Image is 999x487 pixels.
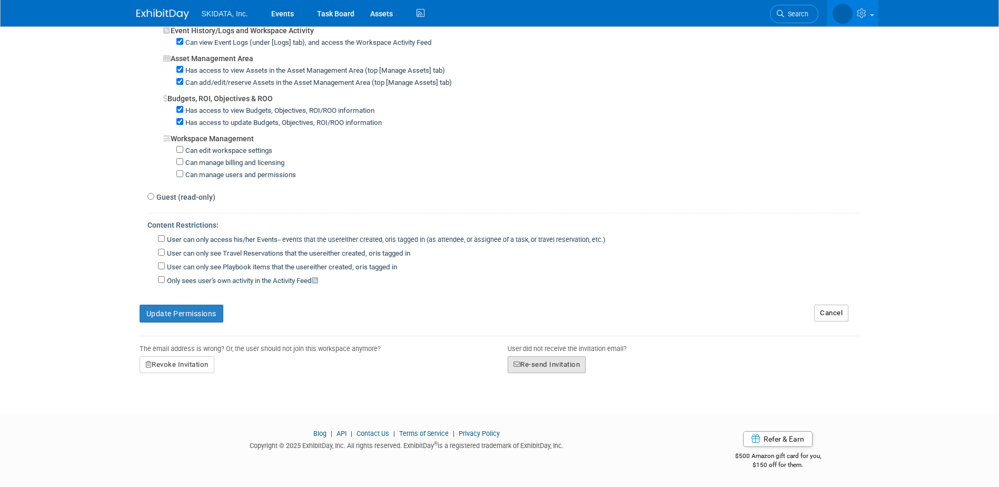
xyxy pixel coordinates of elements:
[337,430,347,437] a: API
[147,213,860,233] div: Content Restrictions:
[183,66,445,76] label: Has access to view Assets in the Asset Management Area (top [Manage Assets] tab)
[183,106,374,116] label: Has access to view Budgets, Objectives, ROI/ROO information
[140,305,223,323] button: Update Permissions
[278,236,605,244] span: -- events that the user is tagged in (as attendee, or assignee of a task, or travel reservation, ...
[508,356,586,373] button: Re-send Invitation
[399,430,449,437] a: Terms of Service
[693,461,863,470] div: $150 off for them.
[183,118,382,128] label: Has access to update Budgets, Objectives, ROI/ROO information
[310,263,362,271] span: either created, or
[136,439,678,451] div: Copyright © 2025 ExhibitDay, Inc. All rights reserved. ExhibitDay is a registered trademark of Ex...
[136,9,189,20] img: ExhibitDay
[323,249,375,257] span: either created, or
[357,430,389,437] a: Contact Us
[833,4,853,24] img: Mary Beth McNair
[163,128,860,144] div: Workspace Management
[328,430,335,437] span: |
[693,445,863,469] div: $500 Amazon gift card for you,
[202,9,248,18] span: SKIDATA, Inc.
[743,431,813,447] a: Refer & Earn
[165,276,318,286] label: Only sees user's own activity in the Activity Feed
[165,249,410,259] label: User can only see Travel Reservations that the user is tagged in
[450,430,457,437] span: |
[183,38,432,48] label: Can view Event Logs (under [Logs] tab), and access the Workspace Activity Feed
[814,305,848,322] a: Cancel
[163,88,860,104] div: Budgets, ROI, Objectives & ROO
[348,430,355,437] span: |
[140,356,214,373] button: Revoke Invitation
[163,48,860,64] div: Asset Management Area
[183,78,452,88] label: Can add/edit/reserve Assets in the Asset Management Area (top [Manage Assets] tab)
[183,146,272,156] label: Can edit workspace settings
[770,5,818,23] a: Search
[508,336,860,356] div: User did not receive the invitation email?
[459,430,500,437] a: Privacy Policy
[165,262,397,272] label: User can only see Playbook items that the user is tagged in
[183,158,284,168] label: Can manage billing and licensing
[154,192,215,202] label: Guest (read-only)
[391,430,398,437] span: |
[163,20,860,36] div: Event History/Logs and Workspace Activity
[140,336,492,356] div: The email address is wrong? Or, the user should not join this workspace anymore?
[434,441,438,446] sup: ®
[784,10,808,18] span: Search
[183,170,296,180] label: Can manage users and permissions
[165,235,605,245] label: User can only access his/her Events
[313,430,327,437] a: Blog
[341,236,391,244] span: either created, or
